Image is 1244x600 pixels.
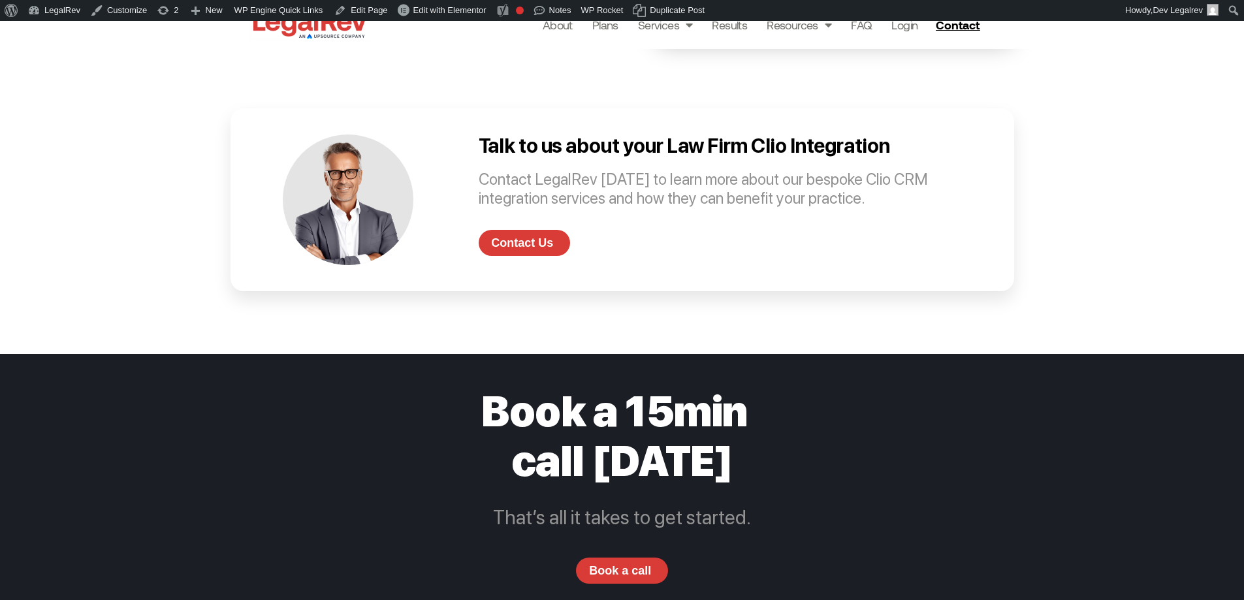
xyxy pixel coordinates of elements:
a: About [543,16,573,34]
span: Contact Us [491,237,553,249]
nav: Menu [543,16,918,34]
span: Book a call [589,565,651,576]
h2: Book a 15min call [DATE] [455,387,789,486]
a: Results [712,16,747,34]
a: Services [638,16,693,34]
a: Contact [931,14,988,35]
span: Dev Legalrev [1153,5,1203,15]
p: Contact LegalRev [DATE] to learn more about our bespoke Clio CRM integration services and how the... [479,170,962,208]
div: Focus keyphrase not set [516,7,524,14]
span: Edit with Elementor [413,5,486,15]
span: Contact [936,19,980,31]
a: Resources [767,16,831,34]
p: That’s all it takes to get started. [250,505,995,529]
a: Contact Us [479,230,570,256]
a: Login [891,16,917,34]
a: Plans [592,16,618,34]
h3: Talk to us about your Law Firm Clio Integration [479,134,962,157]
a: FAQ [851,16,872,34]
a: Book a call [576,558,667,584]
